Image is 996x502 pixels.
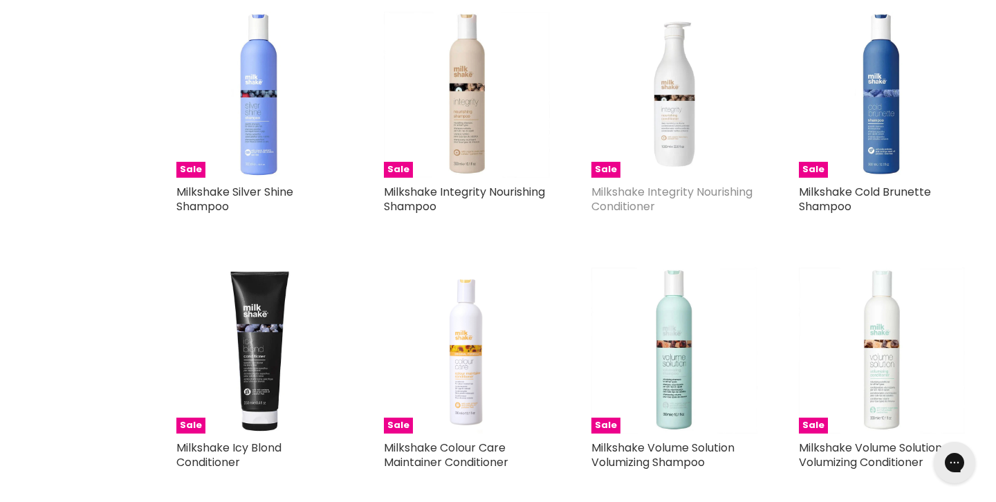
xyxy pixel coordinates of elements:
[591,162,620,178] span: Sale
[799,184,931,214] a: Milkshake Cold Brunette Shampoo
[799,12,965,178] img: Milkshake Cold Brunette Shampoo
[591,12,757,178] img: Milkshake Integrity Nourishing Conditioner
[384,268,550,434] a: Milkshake Colour Care Maintainer ConditionerSale
[591,12,757,178] a: Milkshake Integrity Nourishing ConditionerSale
[176,12,342,178] a: Milkshake Silver Shine ShampooSale
[384,440,508,470] a: Milkshake Colour Care Maintainer Conditioner
[799,12,965,178] a: Milkshake Cold Brunette ShampooSale
[799,418,828,434] span: Sale
[176,440,282,470] a: Milkshake Icy Blond Conditioner
[176,162,205,178] span: Sale
[591,184,753,214] a: Milkshake Integrity Nourishing Conditioner
[799,268,965,434] a: Milkshake Volume Solution Volumizing ConditionerSale
[176,268,342,434] a: Milkshake Icy Blond ConditionerSale
[384,162,413,178] span: Sale
[927,437,982,488] iframe: Gorgias live chat messenger
[384,12,550,178] img: Milkshake Integrity Nourishing Shampoo
[591,440,735,470] a: Milkshake Volume Solution Volumizing Shampoo
[176,418,205,434] span: Sale
[176,184,293,214] a: Milkshake Silver Shine Shampoo
[799,162,828,178] span: Sale
[176,268,342,434] img: Milkshake Icy Blond Conditioner
[384,184,545,214] a: Milkshake Integrity Nourishing Shampoo
[591,268,757,434] a: Milkshake Volume Solution Volumizing ShampooSale
[591,268,757,434] img: Milkshake Volume Solution Volumizing Shampoo
[799,268,965,434] img: Milkshake Volume Solution Volumizing Conditioner
[384,418,413,434] span: Sale
[799,440,942,470] a: Milkshake Volume Solution Volumizing Conditioner
[384,12,550,178] a: Milkshake Integrity Nourishing ShampooSale
[176,12,342,178] img: Milkshake Silver Shine Shampoo
[429,268,506,434] img: Milkshake Colour Care Maintainer Conditioner
[591,418,620,434] span: Sale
